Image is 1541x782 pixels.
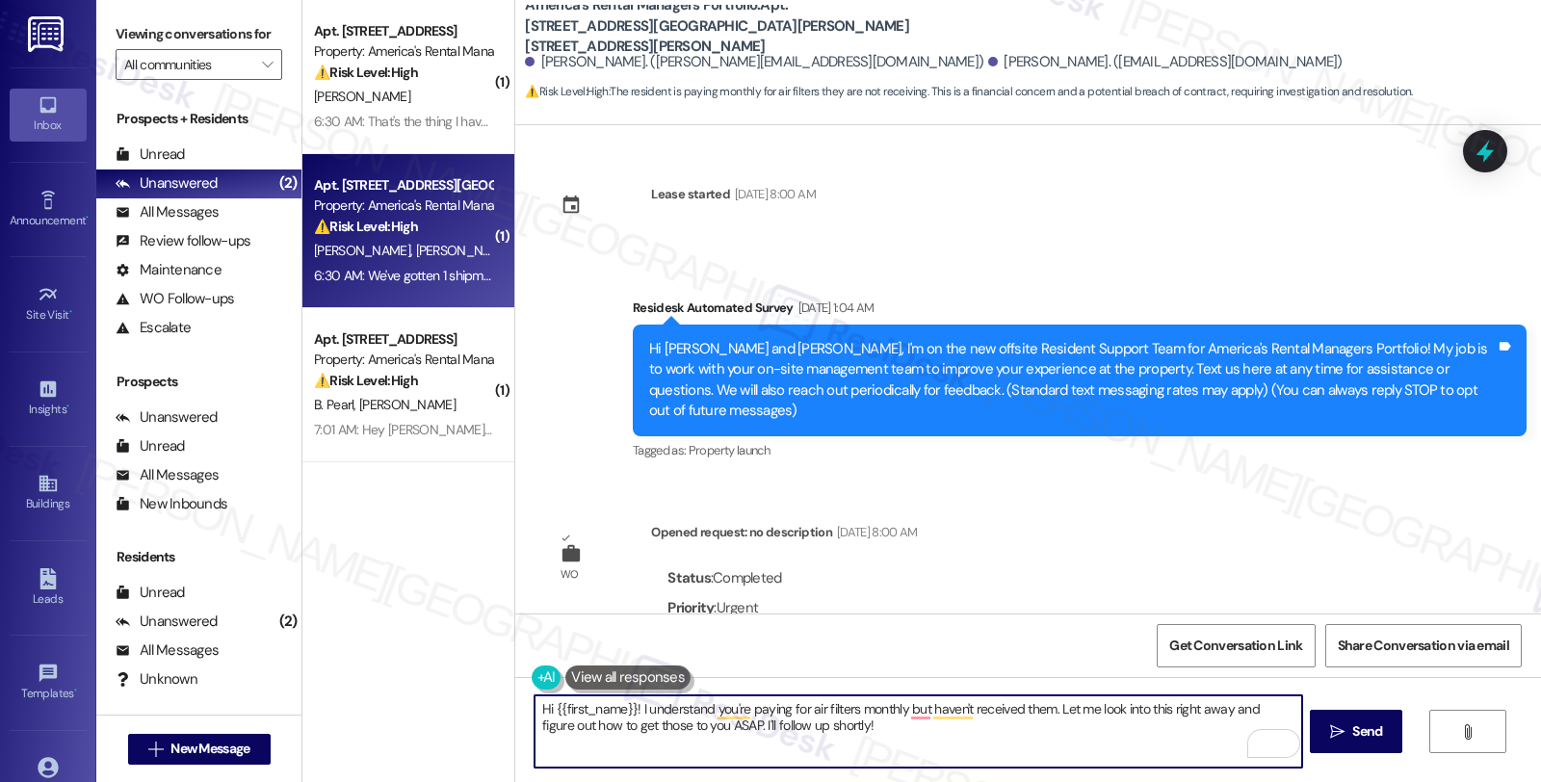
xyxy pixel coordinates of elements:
div: 7:01 AM: Hey [PERSON_NAME] and [PERSON_NAME], we appreciate your text! We'll be back at 11AM to h... [314,421,1248,438]
a: Leads [10,562,87,614]
i:  [1330,724,1345,740]
strong: ⚠️ Risk Level: High [314,64,418,81]
i:  [1460,724,1475,740]
div: [PERSON_NAME]. ([EMAIL_ADDRESS][DOMAIN_NAME]) [988,52,1343,72]
div: (2) [274,607,302,637]
div: (2) [274,169,302,198]
div: Review follow-ups [116,231,250,251]
i:  [262,57,273,72]
input: All communities [124,49,251,80]
div: Opened request: no description [651,522,917,549]
button: Share Conversation via email [1325,624,1522,667]
div: Apt. [STREET_ADDRESS][GEOGRAPHIC_DATA][PERSON_NAME][STREET_ADDRESS][PERSON_NAME] [314,175,492,195]
textarea: To enrich screen reader interactions, please activate Accessibility in Grammarly extension settings [535,695,1301,768]
span: B. Pearl [314,396,359,413]
div: Unread [116,144,185,165]
b: Status [667,568,711,587]
label: Viewing conversations for [116,19,282,49]
div: Escalate [116,318,191,338]
div: Maintenance [116,260,222,280]
div: 6:30 AM: We've gotten 1 shipment of them in the almost 2 years we've lived here. [314,267,759,284]
span: • [69,305,72,319]
div: [PERSON_NAME]. ([PERSON_NAME][EMAIL_ADDRESS][DOMAIN_NAME]) [525,52,983,72]
div: [DATE] 8:00 AM [832,522,918,542]
span: [PERSON_NAME] [416,242,512,259]
div: Apt. [STREET_ADDRESS] [314,329,492,350]
span: Share Conversation via email [1338,636,1509,656]
div: WO [561,564,579,585]
div: Prospects [96,372,301,392]
div: Unanswered [116,173,218,194]
span: : The resident is paying monthly for air filters they are not receiving. This is a financial conc... [525,82,1412,102]
div: Prospects + Residents [96,109,301,129]
div: : Urgent [667,593,793,623]
b: Priority [667,598,714,617]
div: Unread [116,436,185,456]
span: Get Conversation Link [1169,636,1302,656]
div: WO Follow-ups [116,289,234,309]
div: Apt. [STREET_ADDRESS] [314,21,492,41]
a: Templates • [10,657,87,709]
a: Buildings [10,467,87,519]
div: Unknown [116,669,197,690]
span: Property launch [689,442,770,458]
div: Residesk Automated Survey [633,298,1527,325]
div: [DATE] 1:04 AM [794,298,875,318]
a: Insights • [10,373,87,425]
div: Property: America's Rental Managers Portfolio [314,41,492,62]
div: 6:30 AM: That's the thing I have no idea whats missing .. they took something off and left it on ... [314,113,1375,130]
a: Inbox [10,89,87,141]
span: • [86,211,89,224]
button: New Message [128,734,271,765]
div: Property: America's Rental Managers Portfolio [314,350,492,370]
div: Unanswered [116,612,218,632]
div: Residents [96,547,301,567]
img: ResiDesk Logo [28,16,67,52]
button: Get Conversation Link [1157,624,1315,667]
button: Send [1310,710,1403,753]
span: [PERSON_NAME] [314,242,416,259]
div: Unread [116,583,185,603]
div: [DATE] 8:00 AM [730,184,816,204]
span: New Message [170,739,249,759]
div: Lease started [651,184,730,204]
span: [PERSON_NAME] [359,396,456,413]
div: All Messages [116,640,219,661]
span: • [74,684,77,697]
i:  [148,742,163,757]
div: Unanswered [116,407,218,428]
span: Send [1352,721,1382,742]
div: New Inbounds [116,494,227,514]
div: All Messages [116,202,219,222]
div: : Completed [667,563,793,593]
strong: ⚠️ Risk Level: High [525,84,608,99]
div: Tagged as: [633,436,1527,464]
strong: ⚠️ Risk Level: High [314,372,418,389]
strong: ⚠️ Risk Level: High [314,218,418,235]
span: • [66,400,69,413]
a: Site Visit • [10,278,87,330]
span: [PERSON_NAME] [314,88,410,105]
div: All Messages [116,465,219,485]
div: Property: America's Rental Managers Portfolio [314,195,492,216]
div: Hi [PERSON_NAME] and [PERSON_NAME], I'm on the new offsite Resident Support Team for America's Re... [649,339,1496,422]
